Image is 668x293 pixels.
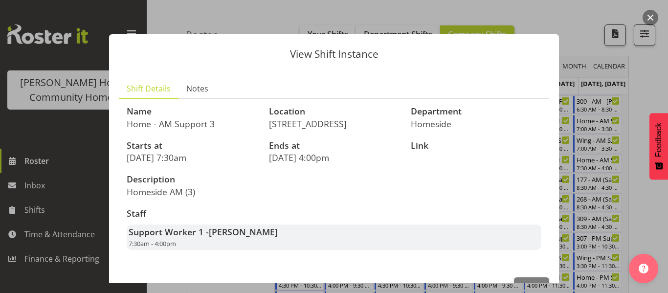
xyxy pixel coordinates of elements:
img: help-xxl-2.png [639,264,648,273]
button: Feedback - Show survey [649,113,668,180]
span: Notes [186,83,208,94]
strong: Support Worker 1 - [129,226,278,238]
span: Shift Details [127,83,171,94]
p: Home - AM Support 3 [127,118,257,129]
span: 7:30am - 4:00pm [129,239,176,248]
p: Homeside AM (3) [127,186,328,197]
p: Homeside [411,118,541,129]
h3: Starts at [127,141,257,151]
p: [DATE] 7:30am [127,152,257,163]
h3: Name [127,107,257,116]
h3: Staff [127,209,541,219]
h3: Department [411,107,541,116]
span: [PERSON_NAME] [209,226,278,238]
p: View Shift Instance [119,49,549,59]
h3: Description [127,175,328,184]
h3: Ends at [269,141,400,151]
p: [STREET_ADDRESS] [269,118,400,129]
p: [DATE] 4:00pm [269,152,400,163]
h3: Location [269,107,400,116]
h3: Link [411,141,541,151]
span: Feedback [654,123,663,157]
